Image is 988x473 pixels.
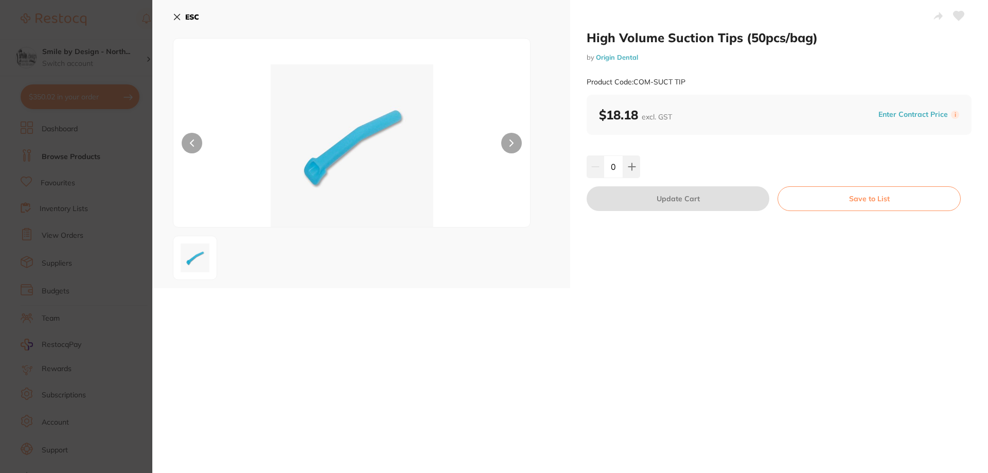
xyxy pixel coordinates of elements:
span: excl. GST [642,112,672,121]
a: Origin Dental [596,53,638,61]
img: LTEtanBn [245,64,459,227]
button: Enter Contract Price [875,110,951,119]
button: Save to List [778,186,961,211]
h2: High Volume Suction Tips (50pcs/bag) [587,30,972,45]
small: by [587,54,972,61]
button: Update Cart [587,186,769,211]
b: ESC [185,12,199,22]
button: ESC [173,8,199,26]
b: $18.18 [599,107,672,122]
img: LTEtanBn [177,239,214,276]
label: i [951,111,959,119]
small: Product Code: COM-SUCT TIP [587,78,685,86]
